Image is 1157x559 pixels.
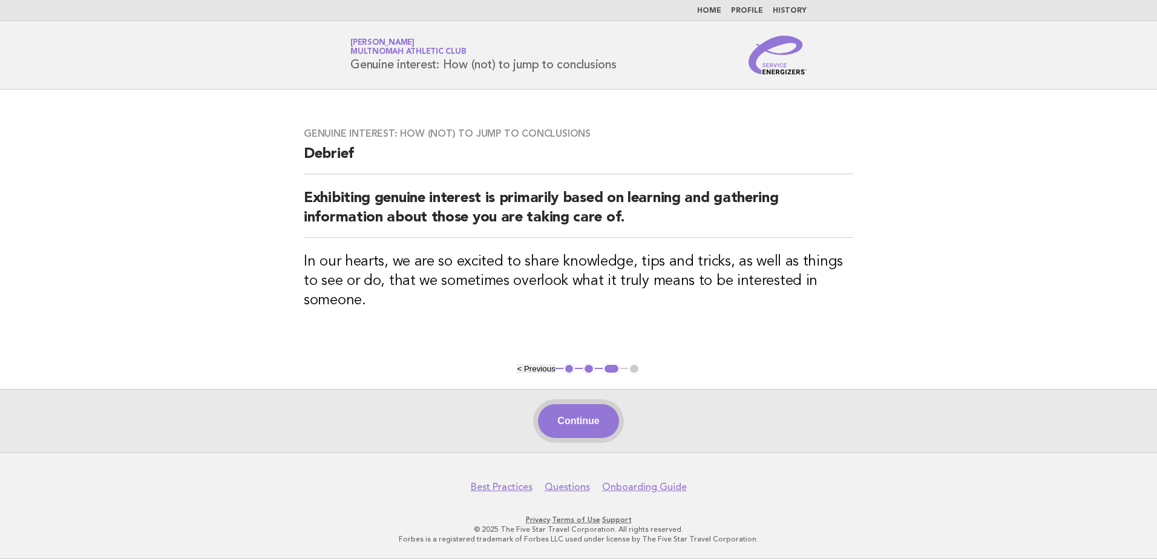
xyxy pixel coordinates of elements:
[583,363,595,375] button: 2
[749,36,807,74] img: Service Energizers
[773,7,807,15] a: History
[538,404,618,438] button: Continue
[304,145,853,174] h2: Debrief
[731,7,763,15] a: Profile
[697,7,721,15] a: Home
[208,525,949,534] p: © 2025 The Five Star Travel Corporation. All rights reserved.
[304,252,853,310] h3: In our hearts, we are so excited to share knowledge, tips and tricks, as well as things to see or...
[471,481,533,493] a: Best Practices
[304,128,853,140] h3: Genuine interest: How (not) to jump to conclusions
[517,364,555,373] button: < Previous
[545,481,590,493] a: Questions
[350,39,466,56] a: [PERSON_NAME]Multnomah Athletic Club
[526,515,550,524] a: Privacy
[603,363,620,375] button: 3
[602,481,687,493] a: Onboarding Guide
[552,515,600,524] a: Terms of Use
[350,39,617,71] h1: Genuine interest: How (not) to jump to conclusions
[208,534,949,544] p: Forbes is a registered trademark of Forbes LLC used under license by The Five Star Travel Corpora...
[563,363,575,375] button: 1
[304,189,853,238] h2: Exhibiting genuine interest is primarily based on learning and gathering information about those ...
[602,515,632,524] a: Support
[208,515,949,525] p: · ·
[350,48,466,56] span: Multnomah Athletic Club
